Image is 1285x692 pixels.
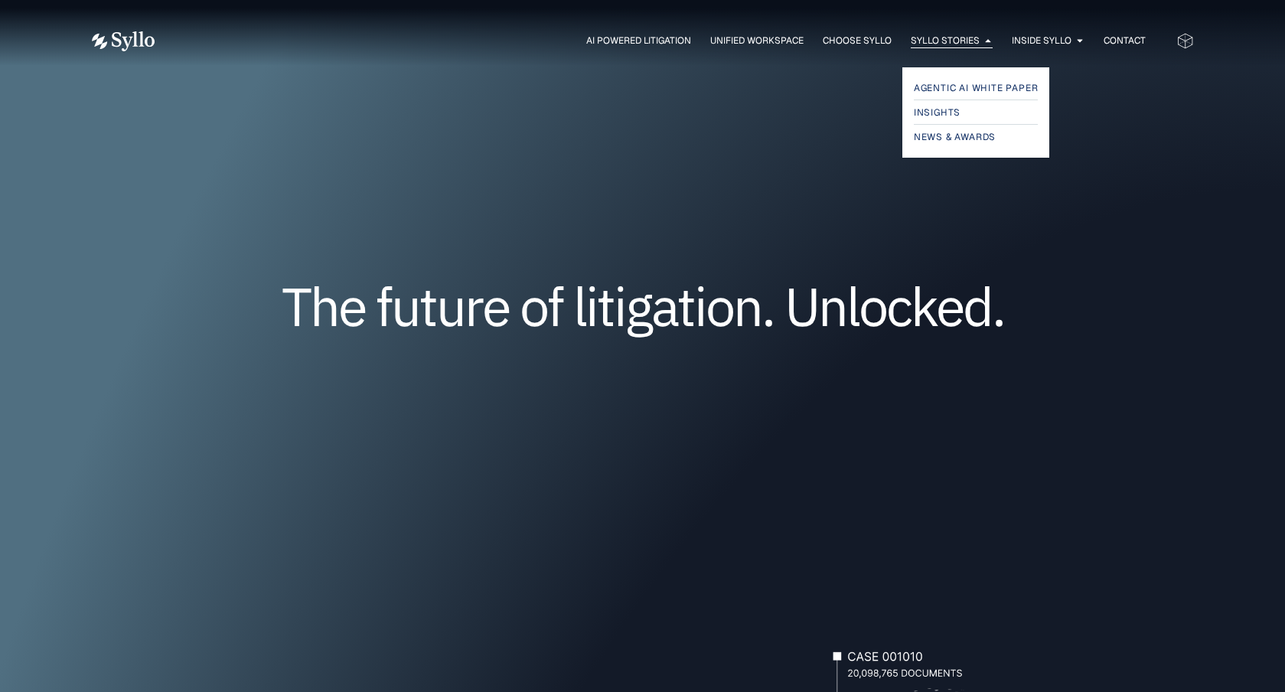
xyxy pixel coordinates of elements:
[92,31,155,51] img: Vector
[914,103,1039,122] a: Insights
[586,34,691,47] a: AI Powered Litigation
[914,103,960,122] span: Insights
[184,281,1102,331] h1: The future of litigation. Unlocked.
[823,34,892,47] a: Choose Syllo
[911,34,980,47] a: Syllo Stories
[914,128,1039,146] a: News & Awards
[710,34,804,47] a: Unified Workspace
[914,128,996,146] span: News & Awards
[185,34,1146,48] div: Menu Toggle
[1104,34,1146,47] a: Contact
[185,34,1146,48] nav: Menu
[914,79,1039,97] a: Agentic AI White Paper
[1012,34,1071,47] a: Inside Syllo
